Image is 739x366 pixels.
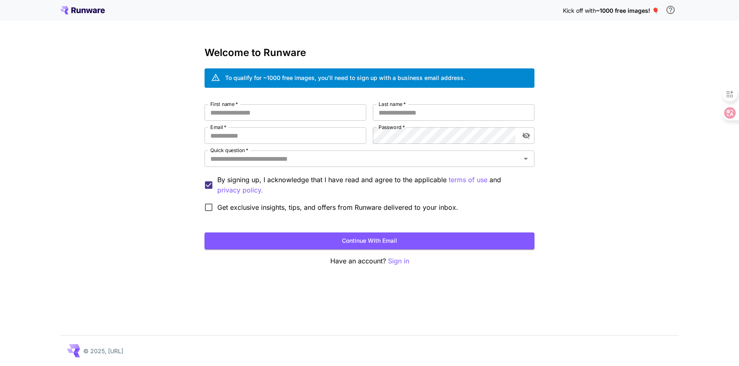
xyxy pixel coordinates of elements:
button: By signing up, I acknowledge that I have read and agree to the applicable terms of use and [217,185,263,195]
button: toggle password visibility [519,128,534,143]
label: First name [210,101,238,108]
button: Open [520,153,532,164]
span: ~1000 free images! 🎈 [596,7,659,14]
label: Last name [379,101,406,108]
p: privacy policy. [217,185,263,195]
button: Continue with email [205,232,534,249]
label: Email [210,124,226,131]
button: In order to qualify for free credit, you need to sign up with a business email address and click ... [662,2,679,18]
label: Quick question [210,147,248,154]
p: terms of use [449,175,487,185]
span: Kick off with [563,7,596,14]
label: Password [379,124,405,131]
p: © 2025, [URL] [83,347,123,355]
p: Have an account? [205,256,534,266]
button: By signing up, I acknowledge that I have read and agree to the applicable and privacy policy. [449,175,487,185]
h3: Welcome to Runware [205,47,534,59]
button: Sign in [388,256,409,266]
div: To qualify for ~1000 free images, you’ll need to sign up with a business email address. [225,73,465,82]
span: Get exclusive insights, tips, and offers from Runware delivered to your inbox. [217,202,458,212]
p: By signing up, I acknowledge that I have read and agree to the applicable and [217,175,528,195]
